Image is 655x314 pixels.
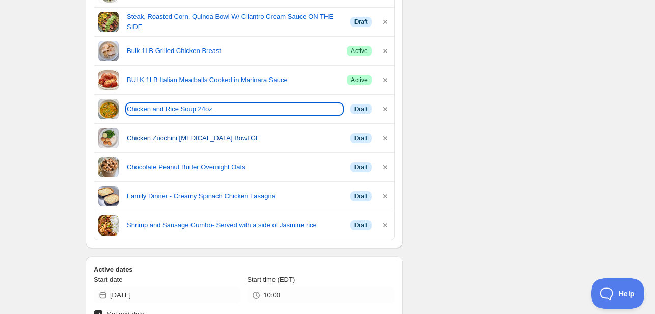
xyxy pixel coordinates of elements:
[127,162,342,172] a: Chocolate Peanut Butter Overnight Oats
[94,265,395,275] h2: Active dates
[127,220,342,230] a: Shrimp and Sausage Gumbo- Served with a side of Jasmine rice
[354,18,368,26] span: Draft
[354,134,368,142] span: Draft
[354,192,368,200] span: Draft
[127,12,342,32] a: Steak, Roasted Corn, Quinoa Bowl W/ Cilantro Cream Sauce ON THE SIDE
[98,186,119,206] img: Family Dinner - Creamy Spinach Chicken Lasagna - Fresh 'N Tasty - Naples Meal Prep
[351,76,368,84] span: Active
[94,276,122,283] span: Start date
[98,157,119,177] img: Chocolate Peanut Butter Overnight Oats - Fresh 'N Tasty - Naples Meal Prep
[127,104,342,114] a: Chicken and Rice Soup 24oz
[127,46,339,56] a: Bulk 1LB Grilled Chicken Breast
[354,105,368,113] span: Draft
[127,191,342,201] a: Family Dinner - Creamy Spinach Chicken Lasagna
[354,221,368,229] span: Draft
[98,128,119,148] img: Chicken Zucchini Poppers Bowl - Fresh 'N Tasty - Naples Meal Prep
[127,75,339,85] a: BULK 1LB Italian Meatballs Cooked in Marinara Sauce
[247,276,295,283] span: Start time (EDT)
[98,215,119,235] img: Shrimp and Sausage Gumbo- Served with a side of Jasmine rice - Fresh 'N Tasty - Naples Meal Prep
[351,47,368,55] span: Active
[98,70,119,90] img: BULK 1LB Italian Meatballs Cooked in Marinara Sauce - NEW Recipe - Fresh 'N Tasty - Naples Meal Prep
[98,99,119,119] img: Chicken and Rice Soup 24oz - Fresh 'N Tasty - Naples Meal Prep
[354,163,368,171] span: Draft
[127,133,342,143] a: Chicken Zucchini [MEDICAL_DATA] Bowl GF
[591,278,645,309] iframe: Toggle Customer Support
[98,41,119,61] img: Bulk Grilled Chicken Breast - Fresh 'N Tasty - Naples Meal Prep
